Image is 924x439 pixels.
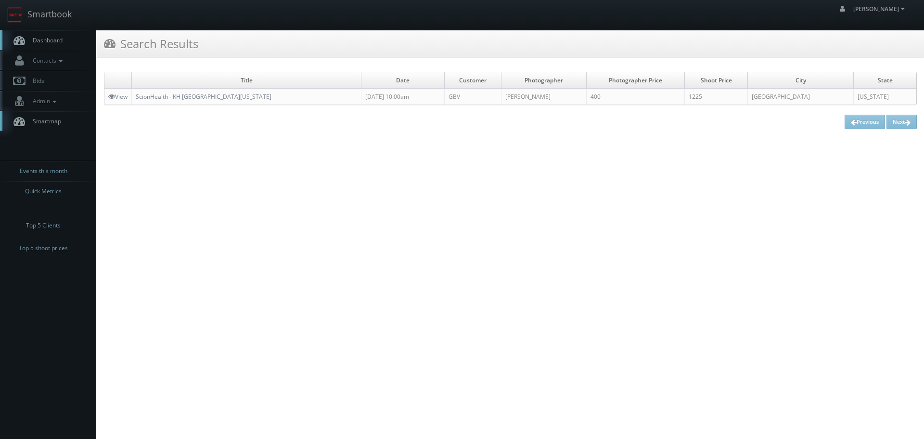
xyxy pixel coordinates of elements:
[28,56,65,65] span: Contacts
[25,186,62,196] span: Quick Metrics
[26,221,61,230] span: Top 5 Clients
[444,89,501,105] td: GBV
[28,36,63,44] span: Dashboard
[854,72,916,89] td: State
[748,89,854,105] td: [GEOGRAPHIC_DATA]
[586,72,684,89] td: Photographer Price
[501,72,586,89] td: Photographer
[28,117,61,125] span: Smartmap
[136,93,271,101] a: ScionHealth - KH [GEOGRAPHIC_DATA][US_STATE]
[108,93,128,101] a: View
[20,166,67,176] span: Events this month
[854,89,916,105] td: [US_STATE]
[444,72,501,89] td: Customer
[685,72,748,89] td: Shoot Price
[748,72,854,89] td: City
[361,72,444,89] td: Date
[501,89,586,105] td: [PERSON_NAME]
[361,89,444,105] td: [DATE] 10:00am
[586,89,684,105] td: 400
[7,7,23,23] img: smartbook-logo.png
[132,72,361,89] td: Title
[19,243,68,253] span: Top 5 shoot prices
[104,35,198,52] h3: Search Results
[685,89,748,105] td: 1225
[853,5,908,13] span: [PERSON_NAME]
[28,77,44,85] span: Bids
[28,97,59,105] span: Admin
